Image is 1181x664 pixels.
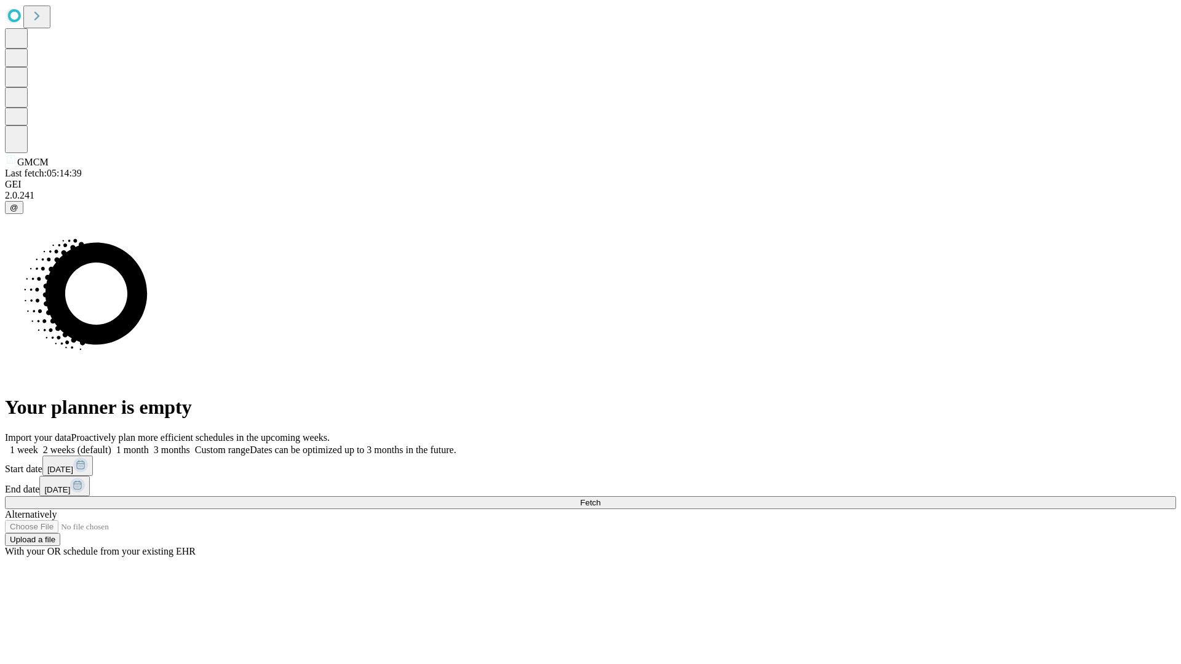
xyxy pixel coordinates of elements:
[580,498,600,507] span: Fetch
[5,201,23,214] button: @
[5,533,60,546] button: Upload a file
[17,157,49,167] span: GMCM
[5,179,1176,190] div: GEI
[5,509,57,520] span: Alternatively
[5,168,82,178] span: Last fetch: 05:14:39
[5,190,1176,201] div: 2.0.241
[44,485,70,494] span: [DATE]
[10,445,38,455] span: 1 week
[5,476,1176,496] div: End date
[154,445,190,455] span: 3 months
[39,476,90,496] button: [DATE]
[195,445,250,455] span: Custom range
[116,445,149,455] span: 1 month
[47,465,73,474] span: [DATE]
[250,445,456,455] span: Dates can be optimized up to 3 months in the future.
[71,432,330,443] span: Proactively plan more efficient schedules in the upcoming weeks.
[5,456,1176,476] div: Start date
[5,496,1176,509] button: Fetch
[5,396,1176,419] h1: Your planner is empty
[5,432,71,443] span: Import your data
[42,456,93,476] button: [DATE]
[10,203,18,212] span: @
[43,445,111,455] span: 2 weeks (default)
[5,546,196,556] span: With your OR schedule from your existing EHR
